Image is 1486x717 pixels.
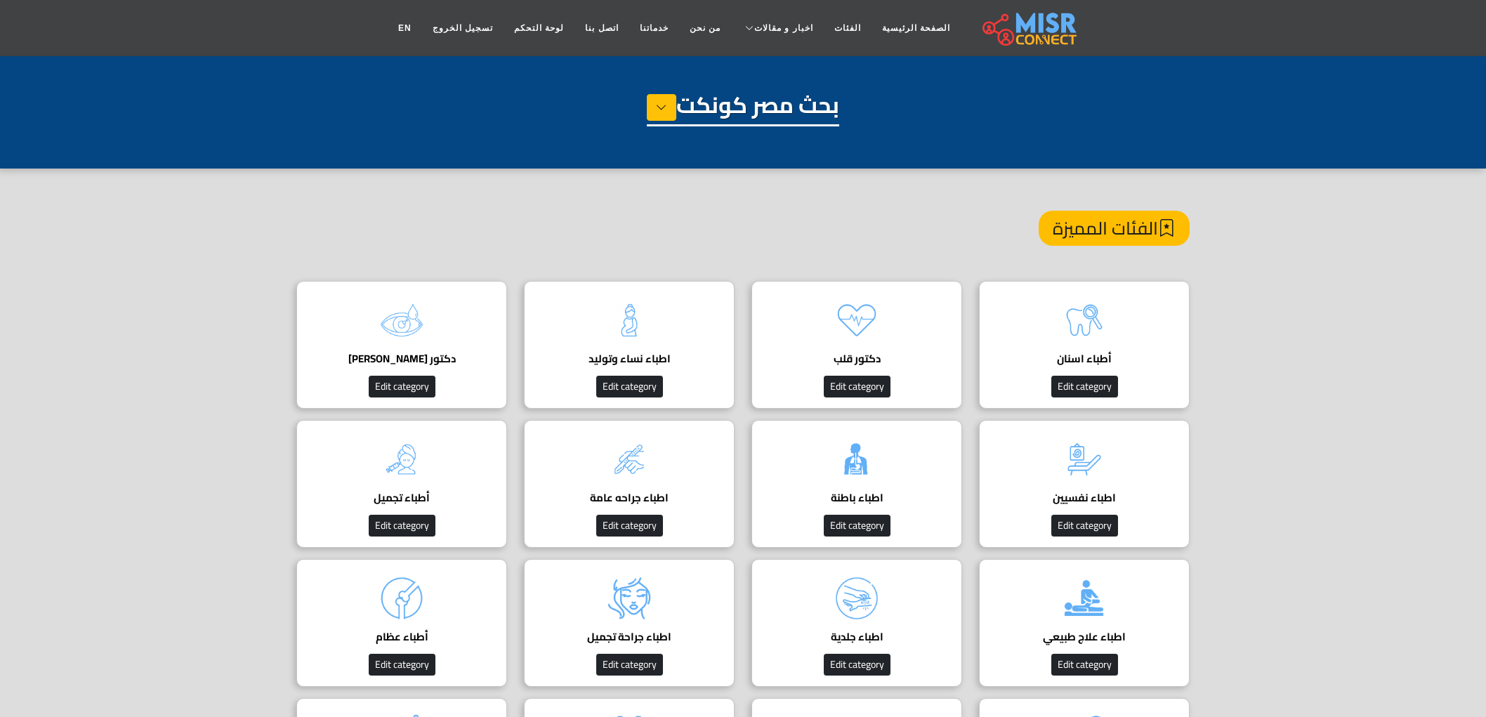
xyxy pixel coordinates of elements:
button: Edit category [369,515,435,537]
h4: اطباء نساء وتوليد [546,353,713,365]
a: أطباء عظام Edit category [288,559,515,687]
button: Edit category [596,376,663,397]
button: Edit category [369,376,435,397]
h4: دكتور قلب [773,353,940,365]
img: pfAWvOfsRsa0Gymt6gRE.png [829,431,885,487]
a: اطباء نساء وتوليد Edit category [515,281,743,409]
img: wzNEwxv3aCzPUCYeW7v7.png [1056,431,1112,487]
a: أطباء تجميل Edit category [288,420,515,548]
h4: اطباء جلدية [773,631,940,643]
h4: دكتور [PERSON_NAME] [318,353,485,365]
a: اتصل بنا [574,15,629,41]
button: Edit category [1051,376,1118,397]
a: اطباء علاج طبيعي Edit category [971,559,1198,687]
button: Edit category [369,654,435,676]
a: الصفحة الرئيسية [872,15,961,41]
a: اطباء جراحه عامة Edit category [515,420,743,548]
img: yMMdmRz7uG575B6r1qC8.png [601,570,657,626]
button: Edit category [1051,654,1118,676]
a: اخبار و مقالات [731,15,824,41]
a: أطباء اسنان Edit category [971,281,1198,409]
button: Edit category [596,654,663,676]
h4: اطباء جراحه عامة [546,492,713,504]
a: اطباء جلدية Edit category [743,559,971,687]
a: خدماتنا [629,15,679,41]
a: دكتور قلب Edit category [743,281,971,409]
a: الفئات [824,15,872,41]
h4: اطباء نفسيين [1001,492,1168,504]
a: من نحن [679,15,731,41]
h4: أطباء تجميل [318,492,485,504]
img: DjGqZLWENc0VUGkVFVvU.png [374,431,430,487]
img: kQgAgBbLbYzX17DbAKQs.png [829,292,885,348]
img: O3vASGqC8OE0Zbp7R2Y3.png [374,292,430,348]
img: QNHokBW5vrPUdimAHhBQ.png [1056,570,1112,626]
h4: اطباء جراحة تجميل [546,631,713,643]
button: Edit category [1051,515,1118,537]
button: Edit category [824,376,890,397]
h4: أطباء اسنان [1001,353,1168,365]
h4: اطباء باطنة [773,492,940,504]
button: Edit category [824,515,890,537]
h4: اطباء علاج طبيعي [1001,631,1168,643]
a: تسجيل الخروج [422,15,504,41]
img: K7lclmEhOOGQ4fIIXkmg.png [374,570,430,626]
img: tQBIxbFzDjHNxea4mloJ.png [601,292,657,348]
a: EN [388,15,422,41]
h1: بحث مصر كونكت [647,91,839,126]
span: اخبار و مقالات [754,22,813,34]
a: اطباء جراحة تجميل Edit category [515,559,743,687]
a: اطباء باطنة Edit category [743,420,971,548]
h4: الفئات المميزة [1039,211,1190,246]
button: Edit category [596,515,663,537]
img: main.misr_connect [982,11,1077,46]
img: k714wZmFaHWIHbCst04N.png [1056,292,1112,348]
h4: أطباء عظام [318,631,485,643]
img: hWxcuLC5XSYMg4jBQuTo.png [829,570,885,626]
img: Oi1DZGDTXfHRQb1rQtXk.png [601,431,657,487]
a: اطباء نفسيين Edit category [971,420,1198,548]
button: Edit category [824,654,890,676]
a: دكتور [PERSON_NAME] Edit category [288,281,515,409]
a: لوحة التحكم [504,15,574,41]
